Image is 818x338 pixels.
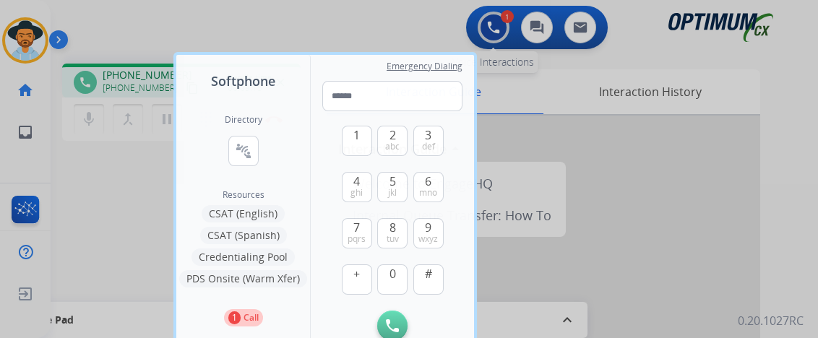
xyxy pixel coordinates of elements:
[342,218,372,248] button: 7pqrs
[413,126,444,156] button: 3def
[200,227,287,244] button: CSAT (Spanish)
[235,142,252,160] mat-icon: connect_without_contact
[228,311,241,324] p: 1
[388,187,397,199] span: jkl
[225,114,262,126] h2: Directory
[418,233,438,245] span: wxyz
[377,126,408,156] button: 2abc
[342,172,372,202] button: 4ghi
[413,264,444,295] button: #
[419,187,437,199] span: mno
[385,141,400,152] span: abc
[387,233,399,245] span: tuv
[342,126,372,156] button: 1
[191,248,295,266] button: Credentialing Pool
[377,264,408,295] button: 0
[413,172,444,202] button: 6mno
[211,71,275,91] span: Softphone
[425,173,431,190] span: 6
[425,126,431,144] span: 3
[353,126,360,144] span: 1
[353,173,360,190] span: 4
[377,218,408,248] button: 8tuv
[425,219,431,236] span: 9
[413,218,444,248] button: 9wxyz
[389,219,396,236] span: 8
[422,141,435,152] span: def
[425,265,432,282] span: #
[386,319,399,332] img: call-button
[353,219,360,236] span: 7
[350,187,363,199] span: ghi
[377,172,408,202] button: 5jkl
[244,311,259,324] p: Call
[389,126,396,144] span: 2
[348,233,366,245] span: pqrs
[389,173,396,190] span: 5
[342,264,372,295] button: +
[224,309,263,326] button: 1Call
[389,265,396,282] span: 0
[353,265,360,282] span: +
[179,270,307,287] button: PDS Onsite (Warm Xfer)
[202,205,285,222] button: CSAT (English)
[387,61,462,72] span: Emergency Dialing
[738,312,804,329] p: 0.20.1027RC
[223,189,264,201] span: Resources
